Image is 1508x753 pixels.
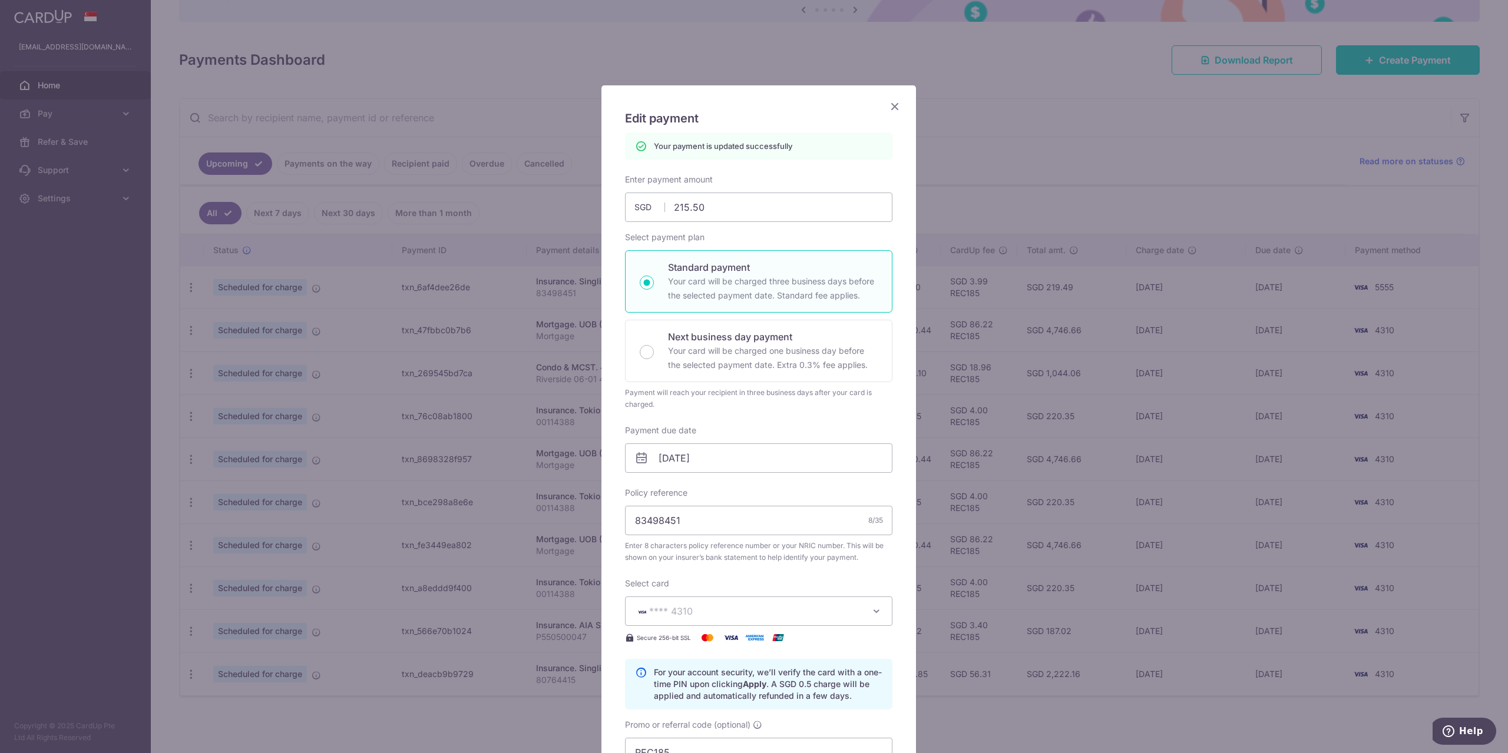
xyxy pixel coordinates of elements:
p: Standard payment [668,260,878,274]
label: Policy reference [625,487,687,499]
h5: Edit payment [625,109,892,128]
label: Select card [625,578,669,589]
img: VISA [635,608,649,616]
label: Enter payment amount [625,174,713,185]
p: Your card will be charged three business days before the selected payment date. Standard fee appl... [668,274,878,303]
span: Enter 8 characters policy reference number or your NRIC number. This will be shown on your insure... [625,540,892,563]
img: Mastercard [696,631,719,645]
span: Secure 256-bit SSL [637,633,691,642]
img: UnionPay [766,631,790,645]
iframe: Opens a widget where you can find more information [1433,718,1496,747]
label: Payment due date [625,424,696,436]
div: 8/35 [868,515,883,526]
img: Visa [719,631,743,645]
div: Payment will reach your recipient in three business days after your card is charged. [625,387,892,410]
p: Your payment is updated successfully [654,140,792,152]
span: SGD [634,201,665,213]
p: Next business day payment [668,330,878,344]
img: American Express [743,631,766,645]
label: Select payment plan [625,231,705,243]
p: For your account security, we’ll verify the card with a one-time PIN upon clicking . A SGD 0.5 ch... [654,666,882,702]
span: Promo or referral code (optional) [625,719,750,731]
input: DD / MM / YYYY [625,443,892,473]
b: Apply [743,679,766,689]
p: Your card will be charged one business day before the selected payment date. Extra 0.3% fee applies. [668,344,878,372]
button: Close [888,99,902,114]
input: 0.00 [625,193,892,222]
